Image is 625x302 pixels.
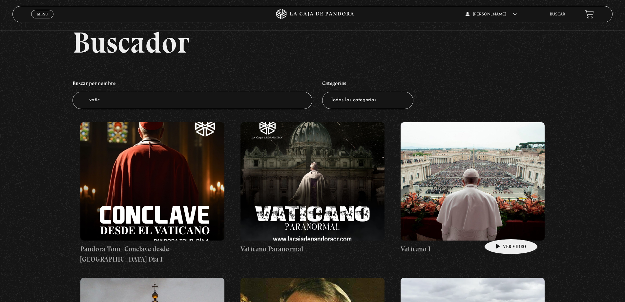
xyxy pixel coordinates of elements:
a: Vaticano Paranormal [240,122,385,254]
span: Cerrar [35,18,50,22]
a: Vaticano I [401,122,545,254]
h4: Buscar por nombre [73,77,313,92]
a: Pandora Tour: Conclave desde [GEOGRAPHIC_DATA] Dia 1 [80,122,224,265]
h4: Categorías [322,77,413,92]
h4: Vaticano I [401,244,545,254]
span: [PERSON_NAME] [466,12,517,16]
a: View your shopping cart [585,10,594,19]
a: Buscar [550,12,565,16]
h4: Vaticano Paranormal [240,244,385,254]
span: Menu [37,12,48,16]
h2: Buscador [73,28,613,57]
h4: Pandora Tour: Conclave desde [GEOGRAPHIC_DATA] Dia 1 [80,244,224,265]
